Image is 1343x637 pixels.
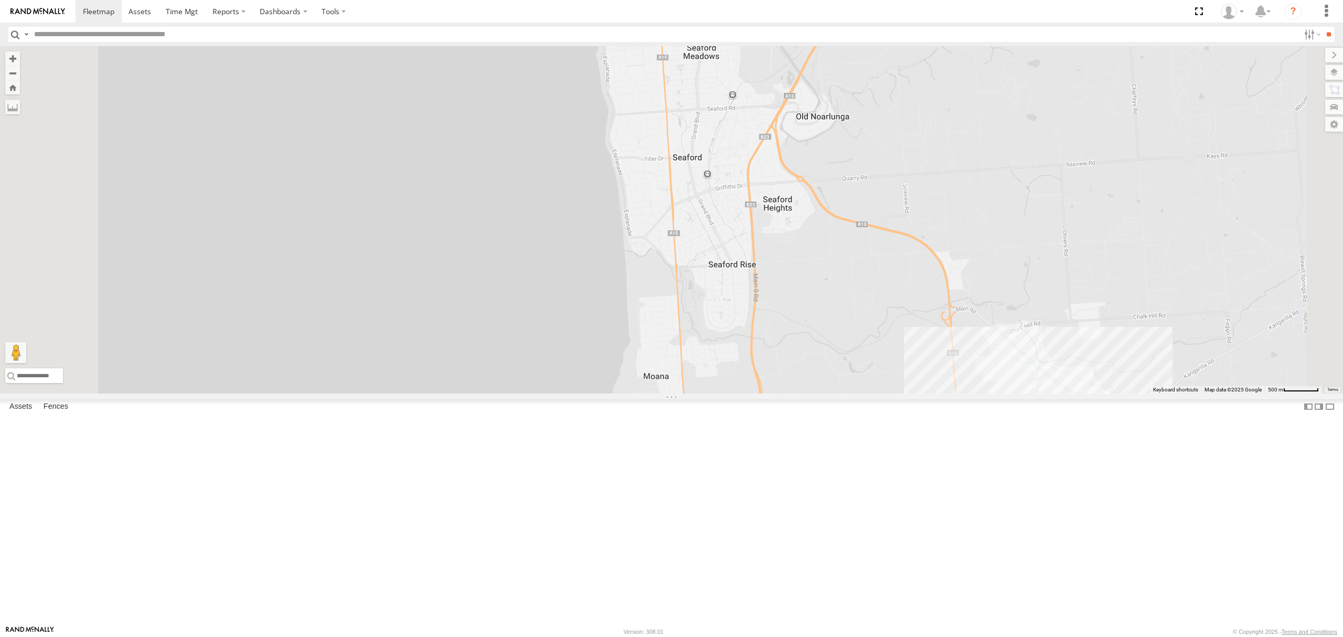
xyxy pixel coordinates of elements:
button: Map Scale: 500 m per 64 pixels [1265,386,1322,394]
button: Zoom Home [5,80,20,94]
button: Drag Pegman onto the map to open Street View [5,342,26,363]
div: © Copyright 2025 - [1233,629,1337,635]
i: ? [1285,3,1302,20]
span: Map data ©2025 Google [1205,387,1262,392]
a: Terms (opens in new tab) [1327,388,1338,392]
div: Peter Lu [1217,4,1248,19]
label: Search Filter Options [1300,27,1323,42]
label: Search Query [22,27,30,42]
div: Version: 308.01 [624,629,664,635]
label: Map Settings [1325,117,1343,132]
button: Zoom out [5,66,20,80]
a: Visit our Website [6,627,54,637]
label: Measure [5,100,20,114]
img: rand-logo.svg [10,8,65,15]
span: 500 m [1268,387,1283,392]
label: Hide Summary Table [1325,399,1335,415]
label: Dock Summary Table to the Right [1314,399,1324,415]
label: Fences [38,399,73,414]
a: Terms and Conditions [1282,629,1337,635]
button: Keyboard shortcuts [1153,386,1198,394]
button: Zoom in [5,51,20,66]
label: Assets [4,399,37,414]
label: Dock Summary Table to the Left [1303,399,1314,415]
